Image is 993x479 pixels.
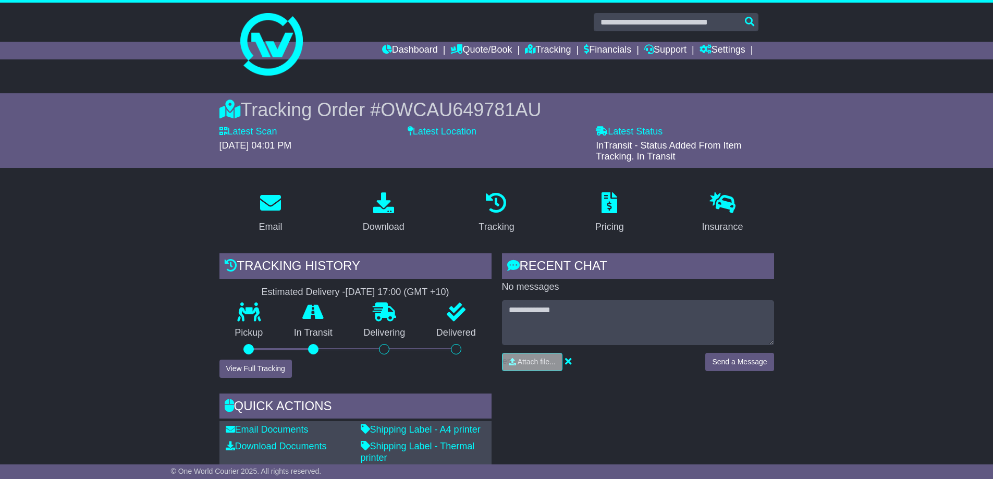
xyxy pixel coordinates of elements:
span: © One World Courier 2025. All rights reserved. [171,467,322,475]
a: Tracking [525,42,571,59]
a: Pricing [589,189,631,238]
p: No messages [502,281,774,293]
span: OWCAU649781AU [381,99,541,120]
div: Estimated Delivery - [219,287,492,298]
a: Financials [584,42,631,59]
label: Latest Location [408,126,476,138]
div: Tracking [479,220,514,234]
div: [DATE] 17:00 (GMT +10) [346,287,449,298]
p: Delivered [421,327,492,339]
span: [DATE] 04:01 PM [219,140,292,151]
div: Pricing [595,220,624,234]
div: Tracking Order # [219,99,774,121]
button: Send a Message [705,353,774,371]
a: Shipping Label - Thermal printer [361,441,475,463]
a: Email [252,189,289,238]
div: Tracking history [219,253,492,281]
div: Insurance [702,220,743,234]
a: Dashboard [382,42,438,59]
p: Pickup [219,327,279,339]
a: Download [356,189,411,238]
div: RECENT CHAT [502,253,774,281]
a: Quote/Book [450,42,512,59]
a: Support [644,42,686,59]
div: Download [363,220,404,234]
label: Latest Scan [219,126,277,138]
p: Delivering [348,327,421,339]
label: Latest Status [596,126,663,138]
div: Quick Actions [219,394,492,422]
a: Shipping Label - A4 printer [361,424,481,435]
span: InTransit - Status Added From Item Tracking. In Transit [596,140,741,162]
a: Email Documents [226,424,309,435]
a: Download Documents [226,441,327,451]
div: Email [259,220,282,234]
a: Settings [700,42,745,59]
a: Insurance [695,189,750,238]
a: Tracking [472,189,521,238]
button: View Full Tracking [219,360,292,378]
p: In Transit [278,327,348,339]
